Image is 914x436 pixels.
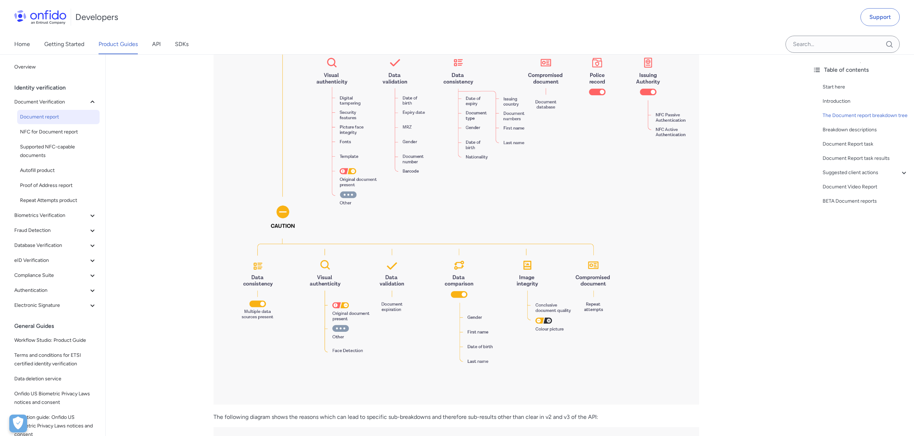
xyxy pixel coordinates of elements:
[20,113,97,121] span: Document report
[44,34,84,54] a: Getting Started
[14,271,88,280] span: Compliance Suite
[11,95,100,109] button: Document Verification
[20,181,97,190] span: Proof of Address report
[785,36,900,53] input: Onfido search input field
[99,34,138,54] a: Product Guides
[11,223,100,238] button: Fraud Detection
[17,163,100,178] a: Autofill product
[14,98,88,106] span: Document Verification
[75,11,118,23] h1: Developers
[175,34,189,54] a: SDKs
[14,34,30,54] a: Home
[823,168,908,177] a: Suggested client actions
[14,241,88,250] span: Database Verification
[14,63,97,71] span: Overview
[11,372,100,386] a: Data deletion service
[14,286,88,295] span: Authentication
[14,390,97,407] span: Onfido US Biometric Privacy Laws notices and consent
[14,375,97,383] span: Data deletion service
[14,301,88,310] span: Electronic Signature
[11,333,100,348] a: Workflow Studio: Product Guide
[20,166,97,175] span: Autofill product
[860,8,900,26] a: Support
[823,140,908,148] a: Document Report task
[11,208,100,223] button: Biometrics Verification
[14,319,102,333] div: General Guides
[11,348,100,371] a: Terms and conditions for ETSI certified identity verification
[823,97,908,106] a: Introduction
[20,196,97,205] span: Repeat Attempts product
[11,238,100,253] button: Database Verification
[14,256,88,265] span: eID Verification
[14,226,88,235] span: Fraud Detection
[17,125,100,139] a: NFC for Document report
[823,197,908,206] a: BETA Document reports
[14,81,102,95] div: Identity verification
[14,211,88,220] span: Biometrics Verification
[11,268,100,283] button: Compliance Suite
[14,336,97,345] span: Workflow Studio: Product Guide
[20,128,97,136] span: NFC for Document report
[11,60,100,74] a: Overview
[214,413,699,421] p: The following diagram shows the reasons which can lead to specific sub-breakdowns and therefore s...
[152,34,161,54] a: API
[823,154,908,163] a: Document Report task results
[14,351,97,368] span: Terms and conditions for ETSI certified identity verification
[823,83,908,91] a: Start here
[813,66,908,74] div: Table of contents
[9,415,27,432] div: Cookie Preferences
[823,111,908,120] a: The Document report breakdown tree
[14,10,66,24] img: Onfido Logo
[823,126,908,134] a: Breakdown descriptions
[823,183,908,191] a: Document Video Report
[17,178,100,193] a: Proof of Address report
[9,415,27,432] button: Open Preferences
[11,387,100,410] a: Onfido US Biometric Privacy Laws notices and consent
[11,253,100,268] button: eID Verification
[20,143,97,160] span: Supported NFC-capable documents
[17,193,100,208] a: Repeat Attempts product
[17,140,100,163] a: Supported NFC-capable documents
[11,298,100,313] button: Electronic Signature
[17,110,100,124] a: Document report
[11,283,100,298] button: Authentication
